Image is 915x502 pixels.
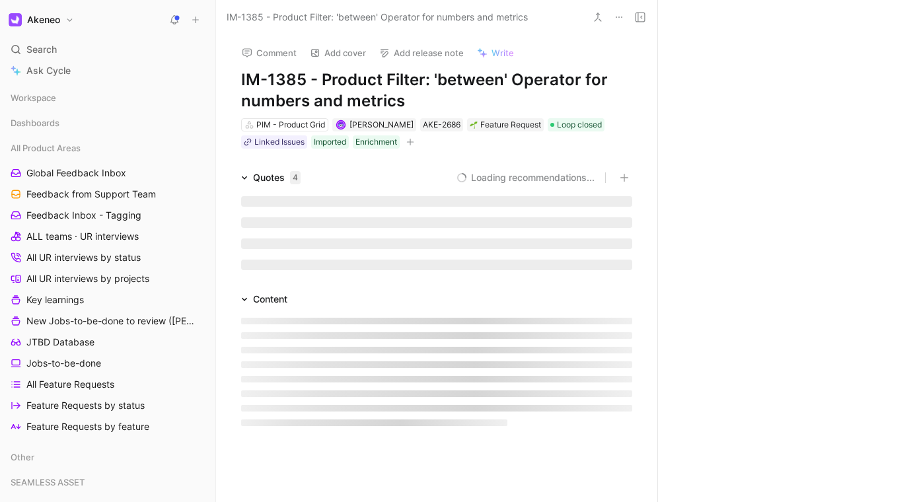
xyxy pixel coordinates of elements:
div: Feature Request [470,118,541,131]
span: JTBD Database [26,336,94,349]
div: SEAMLESS ASSET [5,472,210,496]
img: 🌱 [470,121,478,129]
span: Feedback Inbox - Tagging [26,209,141,222]
div: Dashboards [5,113,210,137]
div: Loop closed [548,118,604,131]
button: AkeneoAkeneo [5,11,77,29]
div: 4 [290,171,301,184]
a: New Jobs-to-be-done to review ([PERSON_NAME]) [5,311,210,331]
a: ALL teams · UR interviews [5,227,210,246]
a: Feature Requests by status [5,396,210,415]
a: Feedback from Support Team [5,184,210,204]
div: Dashboards [5,113,210,133]
h1: IM-1385 - Product Filter: 'between' Operator for numbers and metrics [241,69,632,112]
div: Linked Issues [254,135,305,149]
span: Loop closed [557,118,602,131]
span: All UR interviews by status [26,251,141,264]
a: All Feature Requests [5,375,210,394]
div: Other [5,447,210,471]
h1: Akeneo [27,14,60,26]
span: Dashboards [11,116,59,129]
span: Workspace [11,91,56,104]
button: Add release note [373,44,470,62]
span: All Product Areas [11,141,81,155]
a: All UR interviews by status [5,248,210,268]
span: Feedback from Support Team [26,188,156,201]
div: Search [5,40,210,59]
div: All Product Areas [5,138,210,158]
a: JTBD Database [5,332,210,352]
span: New Jobs-to-be-done to review ([PERSON_NAME]) [26,314,195,328]
button: Comment [236,44,303,62]
div: Enrichment [355,135,397,149]
a: Feature Requests by feature [5,417,210,437]
div: Imported [314,135,346,149]
span: Other [11,450,34,464]
span: IM-1385 - Product Filter: 'between' Operator for numbers and metrics [227,9,528,25]
div: All Product AreasGlobal Feedback InboxFeedback from Support TeamFeedback Inbox - TaggingALL teams... [5,138,210,437]
span: ALL teams · UR interviews [26,230,139,243]
a: Global Feedback Inbox [5,163,210,183]
span: Feature Requests by feature [26,420,149,433]
span: [PERSON_NAME] [349,120,414,129]
div: Content [236,291,293,307]
button: Loading recommendations... [457,170,595,186]
span: All Feature Requests [26,378,114,391]
div: AKE-2686 [423,118,460,131]
a: Ask Cycle [5,61,210,81]
a: Feedback Inbox - Tagging [5,205,210,225]
button: Write [471,44,520,62]
div: Other [5,447,210,467]
span: SEAMLESS ASSET [11,476,85,489]
div: Content [253,291,287,307]
button: Add cover [304,44,372,62]
div: SEAMLESS ASSET [5,472,210,492]
span: Key learnings [26,293,84,306]
span: Global Feedback Inbox [26,166,126,180]
span: Write [492,47,514,59]
img: Akeneo [9,13,22,26]
div: 🌱Feature Request [467,118,544,131]
div: Quotes4 [236,170,306,186]
span: Ask Cycle [26,63,71,79]
span: All UR interviews by projects [26,272,149,285]
div: Workspace [5,88,210,108]
a: All UR interviews by projects [5,269,210,289]
a: Jobs-to-be-done [5,353,210,373]
a: Key learnings [5,290,210,310]
span: Search [26,42,57,57]
div: PIM - Product Grid [256,118,325,131]
div: Quotes [253,170,301,186]
span: Feature Requests by status [26,399,145,412]
span: Jobs-to-be-done [26,357,101,370]
img: avatar [337,121,344,128]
